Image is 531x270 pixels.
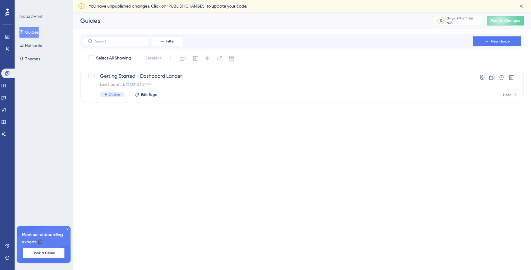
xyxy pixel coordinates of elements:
span: Meet our onboarding experts 🎧 [22,231,66,246]
button: Hotspots [19,40,42,51]
button: Book a Demo [23,248,64,258]
span: Edit Tags [141,92,157,97]
button: Filter [152,36,182,46]
div: 12 [440,18,443,23]
input: Search [95,39,144,43]
span: Book a Demo [33,251,55,255]
div: days left in free trial [447,16,480,25]
div: Default [503,93,516,97]
button: Edit Tags [134,92,157,97]
span: Publish Changes [491,18,520,23]
button: Themes [19,53,40,64]
button: New Guide [473,36,521,46]
div: ENGAGEMENT [19,15,43,19]
span: New Guide [491,39,510,44]
span: Active [109,92,120,97]
div: Last Updated: [DATE] 06:41 PM [100,82,455,87]
span: Getting Started - Dashboard Lander [100,73,455,80]
button: Deselect [139,53,167,64]
div: Guides [80,16,419,25]
span: Select All Showing [96,55,131,62]
span: Deselect [144,55,161,62]
span: You have unpublished changes. Click on ‘PUBLISH CHANGES’ to update your code. [89,2,247,10]
button: Publish Changes [487,16,524,25]
span: Filter [166,39,175,44]
button: Guides [19,27,39,38]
